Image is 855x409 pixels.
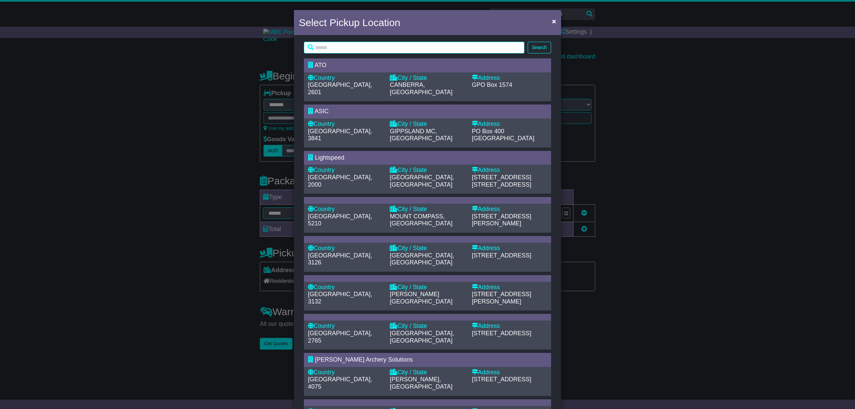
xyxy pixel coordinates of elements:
[308,213,372,227] span: [GEOGRAPHIC_DATA], 5210
[472,245,547,252] div: Address
[472,369,547,376] div: Address
[299,15,400,30] h4: Select Pickup Location
[390,376,452,390] span: [PERSON_NAME], [GEOGRAPHIC_DATA]
[472,284,547,291] div: Address
[390,291,452,305] span: [PERSON_NAME][GEOGRAPHIC_DATA]
[308,206,383,213] div: Country
[472,291,531,305] span: [STREET_ADDRESS][PERSON_NAME]
[390,74,465,82] div: City / State
[390,252,454,266] span: [GEOGRAPHIC_DATA], [GEOGRAPHIC_DATA]
[472,135,534,142] span: [GEOGRAPHIC_DATA]
[472,167,547,174] div: Address
[315,154,344,161] span: Lightspeed
[390,128,452,142] span: GIPPSLAND MC, [GEOGRAPHIC_DATA]
[472,330,531,337] span: [STREET_ADDRESS]
[549,14,559,28] button: Close
[472,213,531,227] span: [STREET_ADDRESS][PERSON_NAME]
[528,42,551,53] button: Search
[308,376,372,390] span: [GEOGRAPHIC_DATA], 4075
[315,356,413,363] span: [PERSON_NAME] Archery Solutions
[308,81,372,95] span: [GEOGRAPHIC_DATA], 2601
[390,369,465,376] div: City / State
[552,17,556,25] span: ×
[308,245,383,252] div: Country
[390,330,454,344] span: [GEOGRAPHIC_DATA], [GEOGRAPHIC_DATA]
[472,81,512,88] span: GPO Box 1574
[472,206,547,213] div: Address
[315,62,326,68] span: ATO
[472,252,531,259] span: [STREET_ADDRESS]
[315,108,329,115] span: ASIC
[472,74,547,82] div: Address
[390,81,452,95] span: CANBERRA, [GEOGRAPHIC_DATA]
[472,128,504,135] span: PO Box 400
[390,323,465,330] div: City / State
[308,74,383,82] div: Country
[390,174,454,188] span: [GEOGRAPHIC_DATA], [GEOGRAPHIC_DATA]
[472,323,547,330] div: Address
[308,252,372,266] span: [GEOGRAPHIC_DATA], 3126
[308,369,383,376] div: Country
[390,167,465,174] div: City / State
[308,121,383,128] div: Country
[472,181,531,188] span: [STREET_ADDRESS]
[308,167,383,174] div: Country
[472,174,531,181] span: [STREET_ADDRESS]
[308,330,372,344] span: [GEOGRAPHIC_DATA], 2765
[308,291,372,305] span: [GEOGRAPHIC_DATA], 3132
[390,121,465,128] div: City / State
[472,376,531,383] span: [STREET_ADDRESS]
[390,206,465,213] div: City / State
[308,128,372,142] span: [GEOGRAPHIC_DATA], 3841
[472,121,547,128] div: Address
[308,323,383,330] div: Country
[308,284,383,291] div: Country
[390,213,452,227] span: MOUNT COMPASS, [GEOGRAPHIC_DATA]
[390,284,465,291] div: City / State
[390,245,465,252] div: City / State
[308,174,372,188] span: [GEOGRAPHIC_DATA], 2000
